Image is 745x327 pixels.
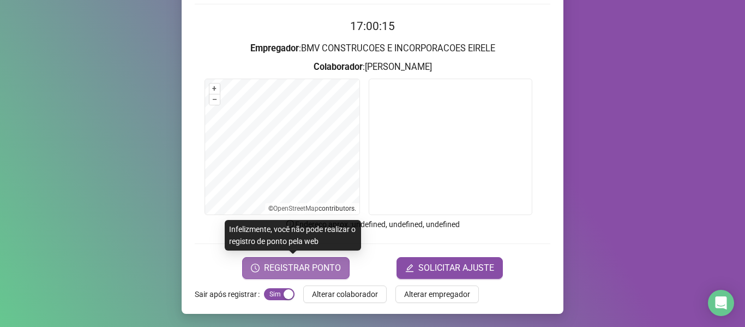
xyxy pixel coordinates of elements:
label: Sair após registrar [195,286,264,303]
button: – [209,94,220,105]
strong: Colaborador [314,62,363,72]
li: © contributors. [268,205,356,212]
button: Alterar empregador [395,286,479,303]
button: REGISTRAR PONTO [242,257,350,279]
h3: : [PERSON_NAME] [195,60,550,74]
div: Infelizmente, você não pode realizar o registro de ponto pela web [225,220,361,251]
span: info-circle [285,219,295,229]
span: REGISTRAR PONTO [264,261,341,275]
button: Alterar colaborador [303,286,387,303]
span: edit [405,264,414,272]
span: clock-circle [251,264,260,272]
p: Endereço aprox. : undefined, undefined, undefined [195,218,550,230]
span: SOLICITAR AJUSTE [418,261,494,275]
div: Open Intercom Messenger [708,290,734,316]
button: + [209,84,220,94]
button: editSOLICITAR AJUSTE [396,257,503,279]
a: OpenStreetMap [273,205,319,212]
span: Alterar colaborador [312,288,378,300]
strong: Empregador [250,43,299,53]
span: Alterar empregador [404,288,470,300]
h3: : BMV CONSTRUCOES E INCORPORACOES EIRELE [195,41,550,56]
time: 17:00:15 [350,20,395,33]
